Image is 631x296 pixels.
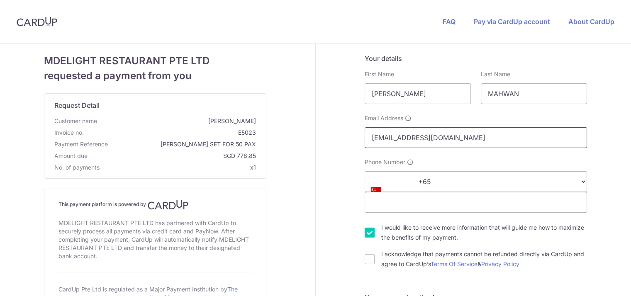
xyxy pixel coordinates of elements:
[405,115,412,121] span: A receipt will be sent to your email on payment confirmation. We will not send you any marketing ...
[54,117,97,125] span: Customer name
[148,200,188,210] img: CardUp
[54,163,100,172] span: No. of payments
[481,83,587,104] input: Last name
[443,17,456,26] a: FAQ
[365,158,405,166] span: Phone Number
[481,70,510,78] label: Last Name
[365,127,587,148] input: Email address
[54,101,100,109] span: translation missing: en.request_detail
[568,17,614,26] a: About CardUp
[91,152,256,160] span: SGD 778.85
[381,249,587,269] label: I acknowledge that payments cannot be refunded directly via CardUp and agree to CardUp’s &
[44,53,266,68] span: MDELIGHT RESTAURANT PTE LTD
[407,159,414,165] span: We will contact you here if there are any queries about your payment.
[54,129,84,137] span: Invoice no.
[365,114,403,122] span: Email Address
[431,260,478,267] a: Terms Of Service
[54,141,108,148] span: translation missing: en.payment_reference
[100,117,256,125] span: [PERSON_NAME]
[111,140,256,148] span: [PERSON_NAME] SET FOR 50 PAX
[250,164,256,171] span: x1
[17,17,57,27] img: CardUp
[87,129,256,137] span: E5023
[365,53,587,63] h5: Your details
[365,70,394,78] label: First Name
[44,68,266,83] span: requested a payment from you
[381,223,587,243] label: I would like to receive more information that will guide me how to maximize the benefits of my pa...
[481,260,519,267] a: Privacy Policy
[474,17,550,26] a: Pay via CardUp account
[365,83,471,104] input: First name
[58,200,252,210] h4: This payment platform is powered by
[54,152,88,160] span: Amount due
[58,217,252,262] div: MDELIGHT RESTAURANT PTE LTD has partnered with CardUp to securely process all payments via credit...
